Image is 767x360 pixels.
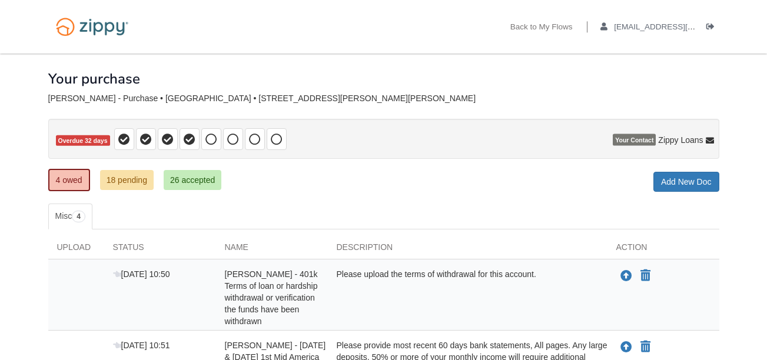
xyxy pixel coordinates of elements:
[613,134,656,146] span: Your Contact
[510,22,573,34] a: Back to My Flows
[48,12,136,42] img: Logo
[619,268,633,284] button: Upload Andrea Reinhart - 401k Terms of loan or hardship withdrawal or verification the funds have...
[328,268,607,327] div: Please upload the terms of withdrawal for this account.
[48,204,92,229] a: Misc
[48,241,104,259] div: Upload
[639,340,652,354] button: Declare Andrea Reinhart - June & July 2025 1st Mid America CU statements - Transaction history fr...
[607,241,719,259] div: Action
[225,269,318,326] span: [PERSON_NAME] - 401k Terms of loan or hardship withdrawal or verification the funds have been wit...
[600,22,749,34] a: edit profile
[614,22,749,31] span: andcook84@outlook.com
[658,134,703,146] span: Zippy Loans
[164,170,221,190] a: 26 accepted
[48,169,90,191] a: 4 owed
[328,241,607,259] div: Description
[706,22,719,34] a: Log out
[113,269,170,279] span: [DATE] 10:50
[216,241,328,259] div: Name
[104,241,216,259] div: Status
[639,269,652,283] button: Declare Andrea Reinhart - 401k Terms of loan or hardship withdrawal or verification the funds hav...
[113,341,170,350] span: [DATE] 10:51
[100,170,154,190] a: 18 pending
[619,339,633,355] button: Upload Andrea Reinhart - June & July 2025 1st Mid America CU statements - Transaction history fro...
[72,211,85,222] span: 4
[48,71,140,86] h1: Your purchase
[56,135,110,146] span: Overdue 32 days
[48,94,719,104] div: [PERSON_NAME] - Purchase • [GEOGRAPHIC_DATA] • [STREET_ADDRESS][PERSON_NAME][PERSON_NAME]
[653,172,719,192] a: Add New Doc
